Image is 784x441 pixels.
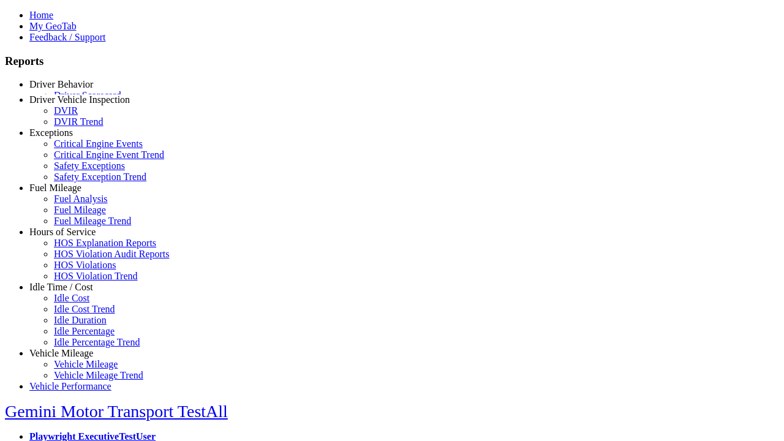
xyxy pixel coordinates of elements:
[29,32,105,42] a: Feedback / Support
[54,90,121,100] a: Driver Scorecard
[54,293,89,303] a: Idle Cost
[54,116,103,127] a: DVIR Trend
[54,105,78,116] a: DVIR
[54,149,164,160] a: Critical Engine Event Trend
[5,55,779,68] h3: Reports
[54,216,131,226] a: Fuel Mileage Trend
[29,348,93,358] a: Vehicle Mileage
[54,315,107,325] a: Idle Duration
[54,304,115,314] a: Idle Cost Trend
[29,127,73,138] a: Exceptions
[54,260,116,270] a: HOS Violations
[54,238,156,248] a: HOS Explanation Reports
[5,402,228,421] a: Gemini Motor Transport TestAll
[54,194,108,204] a: Fuel Analysis
[29,21,77,31] a: My GeoTab
[29,79,93,89] a: Driver Behavior
[54,370,143,380] a: Vehicle Mileage Trend
[29,227,96,237] a: Hours of Service
[54,337,140,347] a: Idle Percentage Trend
[29,183,81,193] a: Fuel Mileage
[29,94,130,105] a: Driver Vehicle Inspection
[54,359,118,369] a: Vehicle Mileage
[54,326,115,336] a: Idle Percentage
[29,381,111,391] a: Vehicle Performance
[29,10,53,20] a: Home
[54,249,170,259] a: HOS Violation Audit Reports
[29,282,93,292] a: Idle Time / Cost
[54,171,146,182] a: Safety Exception Trend
[54,160,125,171] a: Safety Exceptions
[54,138,143,149] a: Critical Engine Events
[54,271,138,281] a: HOS Violation Trend
[54,205,106,215] a: Fuel Mileage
